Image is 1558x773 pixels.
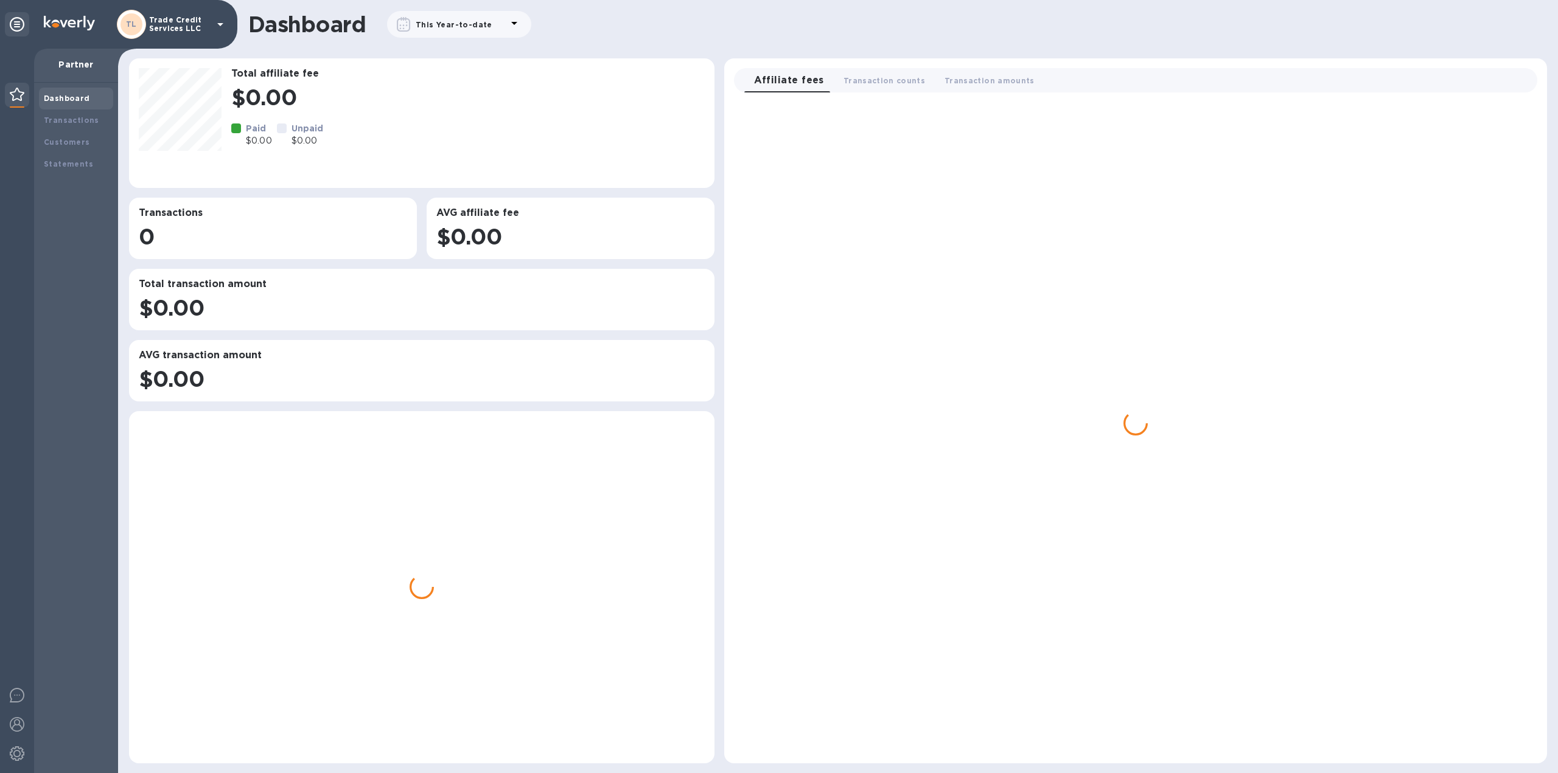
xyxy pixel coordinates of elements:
[139,279,705,290] h3: Total transaction amount
[44,58,108,71] p: Partner
[248,12,366,37] h1: Dashboard
[231,85,705,110] h1: $0.00
[44,94,90,103] b: Dashboard
[44,16,95,30] img: Logo
[246,122,272,134] p: Paid
[126,19,137,29] b: TL
[246,134,272,147] p: $0.00
[139,207,407,219] h3: Transactions
[436,207,705,219] h3: AVG affiliate fee
[844,74,925,87] span: Transaction counts
[292,122,324,134] p: Unpaid
[945,74,1035,87] span: Transaction amounts
[416,20,492,29] b: This Year-to-date
[44,159,93,168] b: Statements
[436,224,705,249] h1: $0.00
[292,134,324,147] p: $0.00
[10,88,24,101] img: Partner
[149,16,210,33] p: Trade Credit Services LLC
[44,116,99,125] b: Transactions
[44,137,90,147] b: Customers
[231,68,705,80] h3: Total affiliate fee
[139,350,705,361] h3: AVG transaction amount
[5,12,29,36] div: Unpin categories
[139,295,705,321] h1: $0.00
[139,366,705,392] h1: $0.00
[139,224,407,249] h1: 0
[754,72,824,89] span: Affiliate fees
